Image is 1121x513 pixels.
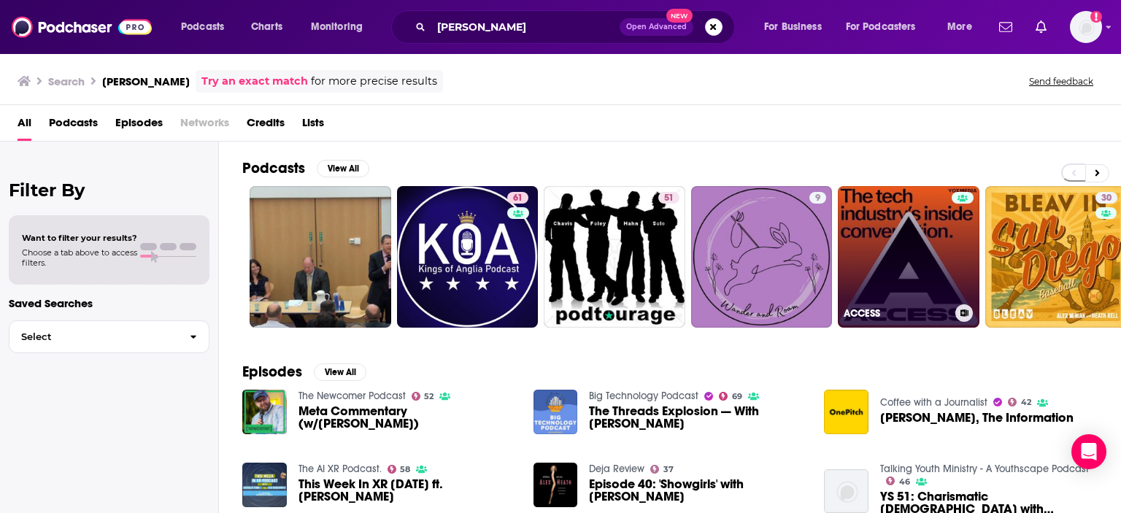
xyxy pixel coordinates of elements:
button: open menu [171,15,243,39]
span: 37 [663,466,674,473]
a: 9 [691,186,833,328]
img: User Profile [1070,11,1102,43]
span: This Week In XR [DATE] ft. [PERSON_NAME] [298,478,516,503]
img: Podchaser - Follow, Share and Rate Podcasts [12,13,152,41]
h2: Podcasts [242,159,305,177]
input: Search podcasts, credits, & more... [431,15,620,39]
a: 42 [1008,398,1031,406]
a: Lists [302,111,324,141]
span: Networks [180,111,229,141]
a: 61 [507,192,528,204]
a: All [18,111,31,141]
span: Logged in as mindyn [1070,11,1102,43]
span: Monitoring [311,17,363,37]
img: Alex Heath, The Information [824,390,868,434]
a: Podcasts [49,111,98,141]
button: Open AdvancedNew [620,18,693,36]
a: 69 [719,392,742,401]
a: Charts [242,15,291,39]
a: Alex Heath, The Information [880,412,1074,424]
button: open menu [836,15,937,39]
span: 42 [1021,399,1031,406]
a: This Week In XR 1-21-22 ft. Alex Heath [298,478,516,503]
a: Episode 40: 'Showgirls' with Alex Heath [589,478,806,503]
span: 69 [732,393,742,400]
button: open menu [937,15,990,39]
button: Show profile menu [1070,11,1102,43]
button: open menu [754,15,840,39]
button: View All [317,160,369,177]
button: Send feedback [1025,75,1098,88]
a: This Week In XR 1-21-22 ft. Alex Heath [242,463,287,507]
div: Search podcasts, credits, & more... [405,10,749,44]
h3: [PERSON_NAME] [102,74,190,88]
h2: Filter By [9,180,209,201]
button: open menu [301,15,382,39]
a: Big Technology Podcast [589,390,698,402]
a: Meta Commentary (w/Alex Heath) [298,405,516,430]
a: ACCESS [838,186,979,328]
a: 37 [650,465,674,474]
a: Talking Youth Ministry - A Youthscape Podcast [880,463,1089,475]
a: 51 [658,192,679,204]
h2: Episodes [242,363,302,381]
h3: ACCESS [844,307,949,320]
span: Open Advanced [626,23,687,31]
span: Meta Commentary (w/[PERSON_NAME]) [298,405,516,430]
a: 30 [1095,192,1117,204]
span: Choose a tab above to access filters. [22,247,137,268]
button: View All [314,363,366,381]
span: 51 [664,191,674,206]
a: EpisodesView All [242,363,366,381]
button: Select [9,320,209,353]
div: Open Intercom Messenger [1071,434,1106,469]
a: Show notifications dropdown [993,15,1018,39]
span: More [947,17,972,37]
a: 51 [544,186,685,328]
a: The AI XR Podcast. [298,463,382,475]
a: 58 [388,465,411,474]
span: Podcasts [181,17,224,37]
img: The Threads Explosion — With Alex Heath [533,390,578,434]
span: 46 [899,479,910,485]
img: Meta Commentary (w/Alex Heath) [242,390,287,434]
span: 30 [1101,191,1112,206]
span: for more precise results [311,73,437,90]
span: 58 [400,466,410,473]
a: 9 [809,192,826,204]
a: Show notifications dropdown [1030,15,1052,39]
span: For Podcasters [846,17,916,37]
span: [PERSON_NAME], The Information [880,412,1074,424]
a: Coffee with a Journalist [880,396,987,409]
span: 61 [513,191,523,206]
a: Credits [247,111,285,141]
span: For Business [764,17,822,37]
span: Want to filter your results? [22,233,137,243]
a: Deja Review [589,463,644,475]
span: 52 [424,393,434,400]
span: 9 [815,191,820,206]
svg: Add a profile image [1090,11,1102,23]
span: The Threads Explosion — With [PERSON_NAME] [589,405,806,430]
img: Episode 40: 'Showgirls' with Alex Heath [533,463,578,507]
a: Episodes [115,111,163,141]
a: 46 [886,477,910,485]
p: Saved Searches [9,296,209,310]
span: Episode 40: 'Showgirls' with [PERSON_NAME] [589,478,806,503]
span: New [666,9,693,23]
a: 61 [397,186,539,328]
a: PodcastsView All [242,159,369,177]
a: Try an exact match [201,73,308,90]
h3: Search [48,74,85,88]
a: The Newcomer Podcast [298,390,406,402]
a: 52 [412,392,434,401]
